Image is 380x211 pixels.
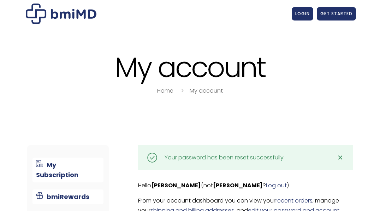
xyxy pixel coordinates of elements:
[138,181,353,191] p: Hello (not ? )
[24,52,356,82] h1: My account
[320,11,352,17] span: GET STARTED
[151,181,201,189] strong: [PERSON_NAME]
[295,11,310,17] span: LOGIN
[32,189,103,204] a: bmiRewards
[337,153,343,163] span: ✕
[190,87,223,95] a: My account
[292,7,313,20] a: LOGIN
[32,158,103,182] a: My Subscription
[317,7,356,20] a: GET STARTED
[333,151,348,165] a: ✕
[157,87,173,95] a: Home
[266,181,287,189] a: Log out
[275,197,313,205] a: recent orders
[165,153,285,163] div: Your password has been reset successfully.
[213,181,263,189] strong: [PERSON_NAME]
[178,87,186,95] i: breadcrumbs separator
[26,4,96,24] img: My account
